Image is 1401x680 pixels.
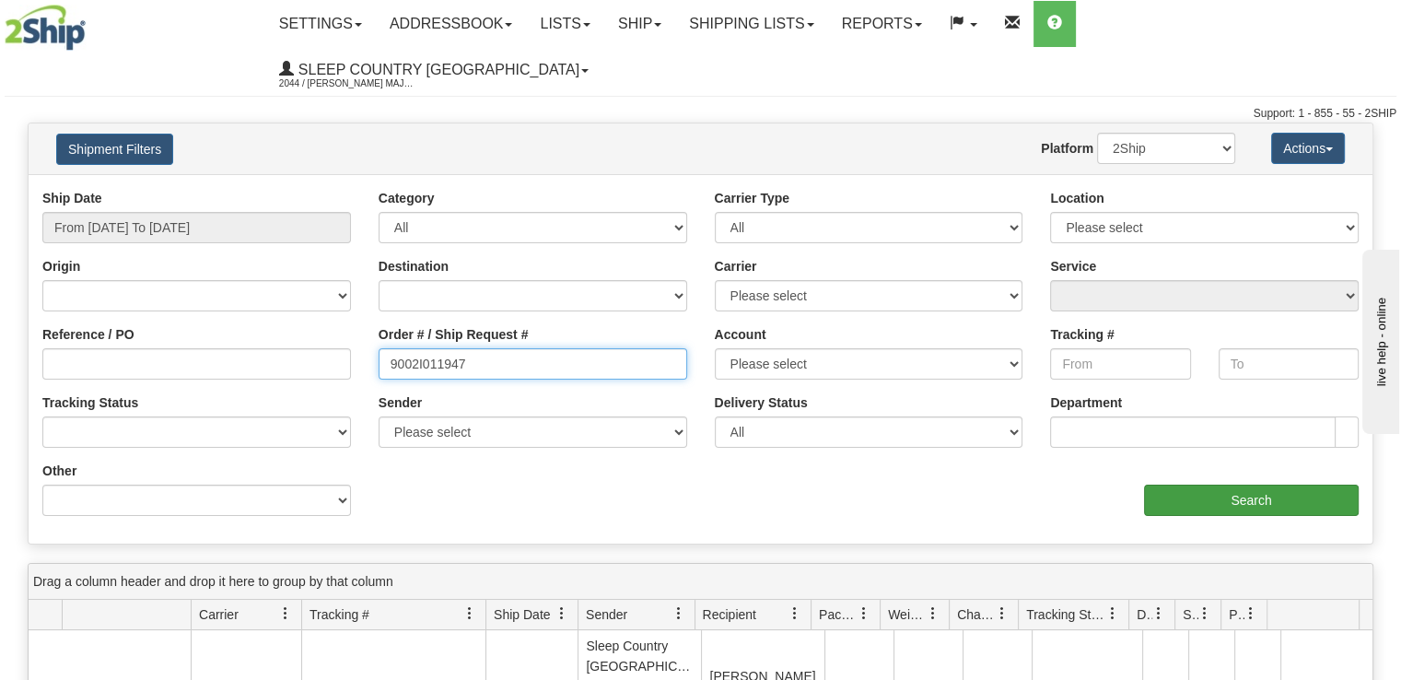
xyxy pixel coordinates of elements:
[1026,605,1106,624] span: Tracking Status
[5,106,1396,122] div: Support: 1 - 855 - 55 - 2SHIP
[888,605,927,624] span: Weight
[1359,246,1399,434] iframe: chat widget
[199,605,239,624] span: Carrier
[848,598,880,629] a: Packages filter column settings
[663,598,695,629] a: Sender filter column settings
[828,1,936,47] a: Reports
[1050,325,1114,344] label: Tracking #
[294,62,579,77] span: Sleep Country [GEOGRAPHIC_DATA]
[56,134,173,165] button: Shipment Filters
[715,393,808,412] label: Delivery Status
[1050,348,1190,380] input: From
[1050,257,1096,276] label: Service
[309,605,369,624] span: Tracking #
[42,393,138,412] label: Tracking Status
[29,564,1372,600] div: grid grouping header
[715,189,789,207] label: Carrier Type
[917,598,949,629] a: Weight filter column settings
[1229,605,1244,624] span: Pickup Status
[270,598,301,629] a: Carrier filter column settings
[604,1,675,47] a: Ship
[1050,189,1103,207] label: Location
[987,598,1018,629] a: Charge filter column settings
[703,605,756,624] span: Recipient
[675,1,827,47] a: Shipping lists
[546,598,578,629] a: Ship Date filter column settings
[957,605,996,624] span: Charge
[1137,605,1152,624] span: Delivery Status
[42,189,102,207] label: Ship Date
[715,257,757,276] label: Carrier
[376,1,527,47] a: Addressbook
[526,1,603,47] a: Lists
[1041,139,1093,158] label: Platform
[1144,485,1359,516] input: Search
[14,16,170,29] div: live help - online
[265,47,602,93] a: Sleep Country [GEOGRAPHIC_DATA] 2044 / [PERSON_NAME] Major [PERSON_NAME]
[279,75,417,93] span: 2044 / [PERSON_NAME] Major [PERSON_NAME]
[1219,348,1359,380] input: To
[779,598,811,629] a: Recipient filter column settings
[379,393,422,412] label: Sender
[265,1,376,47] a: Settings
[379,189,435,207] label: Category
[454,598,485,629] a: Tracking # filter column settings
[5,5,86,51] img: logo2044.jpg
[1097,598,1128,629] a: Tracking Status filter column settings
[1271,133,1345,164] button: Actions
[586,605,627,624] span: Sender
[379,257,449,276] label: Destination
[715,325,766,344] label: Account
[1235,598,1267,629] a: Pickup Status filter column settings
[1143,598,1174,629] a: Delivery Status filter column settings
[42,462,76,480] label: Other
[379,325,529,344] label: Order # / Ship Request #
[494,605,550,624] span: Ship Date
[1050,393,1122,412] label: Department
[1183,605,1198,624] span: Shipment Issues
[42,325,134,344] label: Reference / PO
[819,605,858,624] span: Packages
[1189,598,1220,629] a: Shipment Issues filter column settings
[42,257,80,276] label: Origin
